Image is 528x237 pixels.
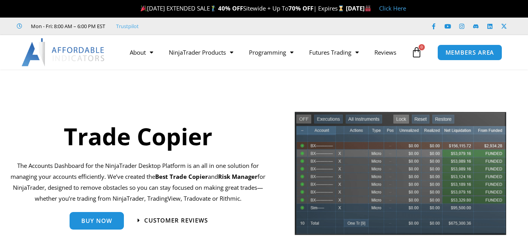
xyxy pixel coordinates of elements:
[6,160,270,204] p: The Accounts Dashboard for the NinjaTrader Desktop Platform is an all in one solution for managin...
[218,4,243,12] strong: 40% OFF
[138,217,208,223] a: Customer Reviews
[122,43,409,61] nav: Menu
[155,173,208,180] b: Best Trade Copier
[144,217,208,223] span: Customer Reviews
[161,43,241,61] a: NinjaTrader Products
[210,5,216,11] img: 🏌️‍♂️
[367,43,404,61] a: Reviews
[70,212,124,230] a: Buy Now
[81,218,112,224] span: Buy Now
[446,50,494,55] span: MEMBERS AREA
[338,5,344,11] img: ⌛
[218,173,258,180] strong: Risk Manager
[6,120,270,153] h1: Trade Copier
[241,43,301,61] a: Programming
[399,41,434,64] a: 0
[29,21,105,31] span: Mon - Fri: 8:00 AM – 6:00 PM EST
[116,21,139,31] a: Trustpilot
[419,44,425,50] span: 0
[346,4,371,12] strong: [DATE]
[21,38,106,66] img: LogoAI | Affordable Indicators – NinjaTrader
[437,45,503,61] a: MEMBERS AREA
[301,43,367,61] a: Futures Trading
[141,5,147,11] img: 🎉
[288,4,313,12] strong: 70% OFF
[122,43,161,61] a: About
[365,5,371,11] img: 🏭
[139,4,346,12] span: [DATE] EXTENDED SALE Sitewide + Up To | Expires
[379,4,406,12] a: Click Here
